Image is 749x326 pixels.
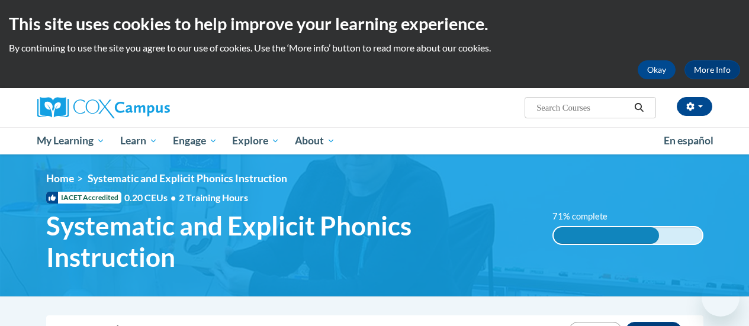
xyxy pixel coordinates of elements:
[46,192,121,204] span: IACET Accredited
[165,127,225,154] a: Engage
[677,97,712,116] button: Account Settings
[124,191,179,204] span: 0.20 CEUs
[46,210,535,273] span: Systematic and Explicit Phonics Instruction
[287,127,343,154] a: About
[656,128,721,153] a: En español
[112,127,165,154] a: Learn
[120,134,157,148] span: Learn
[9,41,740,54] p: By continuing to use the site you agree to our use of cookies. Use the ‘More info’ button to read...
[173,134,217,148] span: Engage
[30,127,113,154] a: My Learning
[295,134,335,148] span: About
[28,127,721,154] div: Main menu
[46,172,74,185] a: Home
[232,134,279,148] span: Explore
[88,172,287,185] span: Systematic and Explicit Phonics Instruction
[684,60,740,79] a: More Info
[37,97,250,118] a: Cox Campus
[552,210,621,223] label: 71% complete
[224,127,287,154] a: Explore
[179,192,248,203] span: 2 Training Hours
[37,134,105,148] span: My Learning
[638,60,676,79] button: Okay
[37,97,170,118] img: Cox Campus
[9,12,740,35] h2: This site uses cookies to help improve your learning experience.
[535,101,630,115] input: Search Courses
[630,101,648,115] button: Search
[702,279,740,317] iframe: Button to launch messaging window
[554,227,659,244] div: 71% complete
[171,192,176,203] span: •
[664,134,713,147] span: En español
